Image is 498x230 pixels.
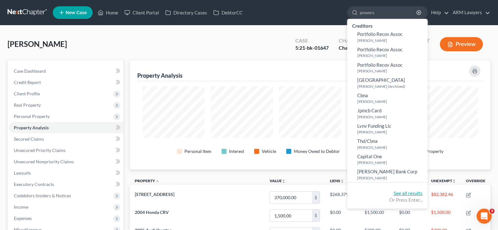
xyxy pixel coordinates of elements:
div: Real Property [416,148,443,154]
th: Override [461,175,490,189]
div: Or Press Enter... [352,197,423,203]
i: unfold_more [340,179,344,183]
span: Expenses [14,216,32,221]
td: $82,382.46 [426,188,461,206]
a: ARM Lawyers [450,7,490,18]
div: Personal Item [184,148,211,154]
div: Creditors [347,21,428,29]
a: Thd/Cbna[PERSON_NAME] [347,136,428,152]
span: Thd/Cbna [357,138,378,144]
div: Case [295,37,329,44]
a: Client Portal [121,7,162,18]
small: [PERSON_NAME] [357,160,426,165]
small: [PERSON_NAME] (Archived) [357,84,426,89]
div: Interest [229,148,244,154]
a: Capital One[PERSON_NAME] [347,152,428,167]
small: [PERSON_NAME] [357,68,426,74]
a: Portfolio Recov Assoc[PERSON_NAME] [347,60,428,76]
a: Lvnv Funding Llc[PERSON_NAME] [347,121,428,137]
a: Jpmcb Card[PERSON_NAME] [347,106,428,121]
span: Income [14,204,28,210]
i: unfold_more [452,179,456,183]
span: Cbna [357,93,368,98]
span: Portfolio Recov Assoc [357,62,402,68]
a: Unsecured Nonpriority Claims [9,156,123,167]
a: Portfolio Recov Assoc[PERSON_NAME] [347,29,428,45]
input: 0.00 [270,192,312,204]
input: 0.00 [270,210,312,222]
span: 3 [490,209,495,214]
small: [PERSON_NAME] [357,99,426,104]
span: [PERSON_NAME] [8,39,67,48]
td: $0.00 [394,207,426,225]
input: Search by name... [360,7,417,18]
button: Preview [440,37,483,51]
div: Property Analysis [137,72,183,79]
a: Liensunfold_more [330,178,344,183]
span: Codebtors Insiders & Notices [14,193,71,198]
span: Lawsuits [14,170,31,176]
div: Chapter [339,44,363,52]
a: Help [428,7,449,18]
div: Vehicle [262,148,276,154]
a: Directory Cases [162,7,210,18]
small: [PERSON_NAME] [357,114,426,120]
span: Portfolio Recov Assoc [357,31,402,37]
span: Personal Property [14,114,50,119]
td: $268,379.00 [325,188,359,206]
a: Valueunfold_more [270,178,286,183]
span: Secured Claims [14,136,44,142]
span: Real Property [14,102,41,108]
span: Unsecured Nonpriority Claims [14,159,74,164]
div: 5:21-bk-01647 [295,44,329,52]
div: Money Owed to Debtor [294,148,340,154]
a: [GEOGRAPHIC_DATA][PERSON_NAME] (Archived) [347,75,428,91]
td: $0.00 [325,207,359,225]
span: Jpmcb Card [357,108,381,113]
span: Credit Report [14,80,41,85]
span: [GEOGRAPHIC_DATA] [357,77,405,83]
span: Lvnv Funding Llc [357,123,391,129]
a: Unexemptunfold_more [431,178,456,183]
span: 2004 Honda CRV [135,210,169,215]
span: New Case [66,10,87,15]
small: [PERSON_NAME] [357,38,426,43]
a: Property expand_less [135,178,159,183]
span: Client Profile [14,91,40,96]
div: Chapter [339,37,363,44]
a: DebtorCC [210,7,246,18]
a: See all results [394,190,423,196]
a: Property Analysis [9,122,123,133]
span: Executory Contracts [14,182,54,187]
div: $ [312,192,320,204]
i: unfold_more [282,179,286,183]
span: Capital One [357,154,382,159]
a: [PERSON_NAME] Bank Corp[PERSON_NAME] [347,167,428,182]
span: Property Analysis [14,125,49,130]
a: Secured Claims [9,133,123,145]
span: [PERSON_NAME] Bank Corp [357,169,417,174]
a: Case Dashboard [9,65,123,77]
span: Unsecured Priority Claims [14,148,66,153]
span: [STREET_ADDRESS] [135,192,174,197]
a: Unsecured Priority Claims [9,145,123,156]
i: expand_less [156,179,159,183]
small: [PERSON_NAME] [357,175,426,181]
span: Portfolio Recov Assoc [357,47,402,52]
small: [PERSON_NAME] [357,129,426,135]
small: [PERSON_NAME] [357,145,426,150]
span: Case Dashboard [14,68,46,74]
a: Cbna[PERSON_NAME] [347,91,428,106]
td: $1,500.00 [359,207,394,225]
small: [PERSON_NAME] [357,53,426,58]
td: $1,500.00 [426,207,461,225]
a: Portfolio Recov Assoc[PERSON_NAME] [347,45,428,60]
a: Executory Contracts [9,179,123,190]
a: Credit Report [9,77,123,88]
a: Home [95,7,121,18]
iframe: Intercom live chat [477,209,492,224]
a: Lawsuits [9,167,123,179]
div: $ [312,210,320,222]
